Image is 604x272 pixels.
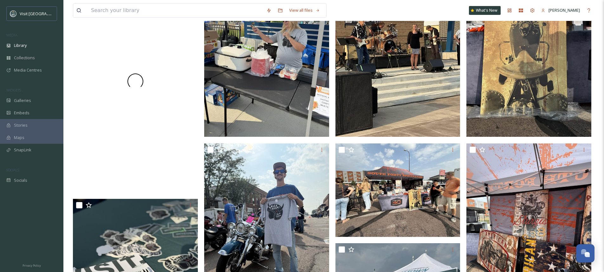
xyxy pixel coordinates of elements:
span: Embeds [14,110,29,116]
span: [PERSON_NAME] [549,7,580,13]
a: What's New [469,6,501,15]
img: ext_1757692004.119341_Lindsay@visitwatertownsd.com-IMG_5798.jpeg [335,143,460,237]
span: Galleries [14,98,31,104]
a: View all files [286,4,323,16]
img: watertown-convention-and-visitors-bureau.jpg [10,10,16,17]
input: Search your library [88,3,263,17]
span: Collections [14,55,35,61]
span: Media Centres [14,67,42,73]
span: SOCIALS [6,168,19,172]
span: Library [14,42,27,48]
span: Socials [14,177,27,183]
span: MEDIA [6,33,17,37]
span: WIDGETS [6,88,21,92]
span: Stories [14,122,28,128]
span: Visit [GEOGRAPHIC_DATA] [20,10,69,16]
span: Privacy Policy [23,263,41,268]
button: Open Chat [576,244,594,263]
a: Privacy Policy [23,261,41,269]
a: [PERSON_NAME] [538,4,583,16]
span: SnapLink [14,147,31,153]
span: Maps [14,135,24,141]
